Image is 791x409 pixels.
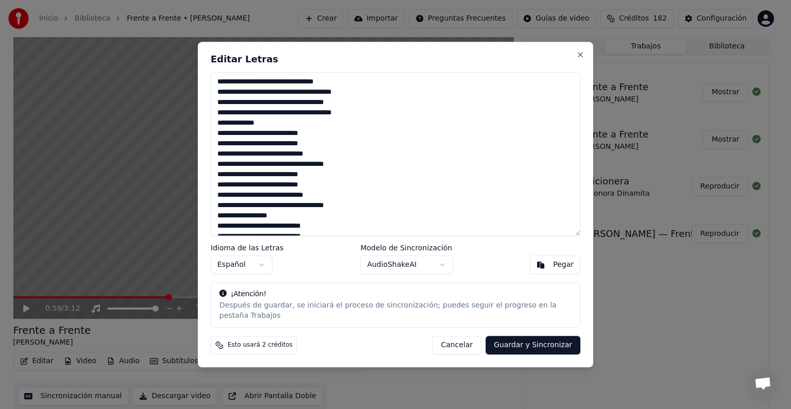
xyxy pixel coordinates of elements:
button: Pegar [530,255,580,274]
button: Cancelar [432,336,482,354]
h2: Editar Letras [211,55,580,64]
button: Guardar y Sincronizar [486,336,580,354]
label: Idioma de las Letras [211,244,284,251]
label: Modelo de Sincronización [360,244,453,251]
span: Esto usará 2 créditos [228,341,293,349]
div: Después de guardar, se iniciará el proceso de sincronización; puedes seguir el progreso en la pes... [219,300,572,321]
div: ¡Atención! [219,289,572,299]
div: Pegar [553,260,574,270]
